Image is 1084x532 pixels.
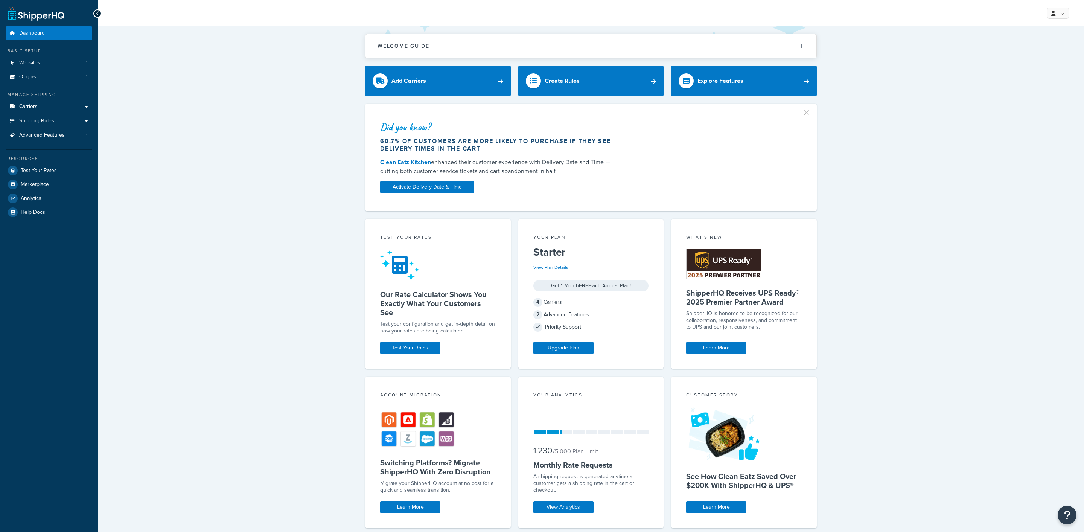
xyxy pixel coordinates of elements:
div: Your Analytics [533,392,649,400]
div: Basic Setup [6,48,92,54]
span: 1,230 [533,444,552,457]
h5: Monthly Rate Requests [533,460,649,470]
span: 2 [533,310,542,319]
div: Get 1 Month with Annual Plan! [533,280,649,291]
div: Add Carriers [391,76,426,86]
h5: Switching Platforms? Migrate ShipperHQ With Zero Disruption [380,458,496,476]
div: Did you know? [380,122,618,132]
span: Analytics [21,195,41,202]
div: Migrate your ShipperHQ account at no cost for a quick and seamless transition. [380,480,496,494]
div: Manage Shipping [6,91,92,98]
a: Activate Delivery Date & Time [380,181,474,193]
div: enhanced their customer experience with Delivery Date and Time — cutting both customer service ti... [380,158,618,176]
button: Open Resource Center [1058,506,1076,524]
a: Help Docs [6,206,92,219]
button: Welcome Guide [365,34,816,58]
a: Marketplace [6,178,92,191]
h5: ShipperHQ Receives UPS Ready® 2025 Premier Partner Award [686,288,802,306]
p: ShipperHQ is honored to be recognized for our collaboration, responsiveness, and commitment to UP... [686,310,802,331]
a: Learn More [380,501,440,513]
div: Explore Features [697,76,743,86]
span: 1 [86,74,87,80]
span: 1 [86,132,87,139]
span: Help Docs [21,209,45,216]
a: Upgrade Plan [533,342,594,354]
span: Dashboard [19,30,45,37]
div: Resources [6,155,92,162]
span: Websites [19,60,40,66]
span: Carriers [19,104,38,110]
div: Carriers [533,297,649,308]
small: / 5,000 Plan Limit [553,447,598,456]
span: Advanced Features [19,132,65,139]
div: 60.7% of customers are more likely to purchase if they see delivery times in the cart [380,137,618,152]
a: Create Rules [518,66,664,96]
div: Customer Story [686,392,802,400]
div: Test your rates [380,234,496,242]
span: Test Your Rates [21,168,57,174]
a: Learn More [686,342,746,354]
span: 1 [86,60,87,66]
h2: Welcome Guide [378,43,429,49]
div: Priority Support [533,322,649,332]
a: View Plan Details [533,264,568,271]
div: Advanced Features [533,309,649,320]
a: Add Carriers [365,66,511,96]
a: Advanced Features1 [6,128,92,142]
a: Clean Eatz Kitchen [380,158,431,166]
span: Marketplace [21,181,49,188]
h5: Our Rate Calculator Shows You Exactly What Your Customers See [380,290,496,317]
a: Origins1 [6,70,92,84]
strong: FREE [579,282,591,290]
h5: See How Clean Eatz Saved Over $200K With ShipperHQ & UPS® [686,472,802,490]
a: Explore Features [671,66,817,96]
h5: Starter [533,246,649,258]
div: What's New [686,234,802,242]
a: Websites1 [6,56,92,70]
span: Origins [19,74,36,80]
span: 4 [533,298,542,307]
li: Origins [6,70,92,84]
li: Advanced Features [6,128,92,142]
a: Shipping Rules [6,114,92,128]
div: Account Migration [380,392,496,400]
div: Create Rules [545,76,580,86]
a: Analytics [6,192,92,205]
a: Carriers [6,100,92,114]
li: Websites [6,56,92,70]
div: Your Plan [533,234,649,242]
div: A shipping request is generated anytime a customer gets a shipping rate in the cart or checkout. [533,473,649,494]
span: Shipping Rules [19,118,54,124]
div: Test your configuration and get in-depth detail on how your rates are being calculated. [380,321,496,334]
a: Test Your Rates [6,164,92,177]
a: Learn More [686,501,746,513]
a: View Analytics [533,501,594,513]
a: Dashboard [6,26,92,40]
a: Test Your Rates [380,342,440,354]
